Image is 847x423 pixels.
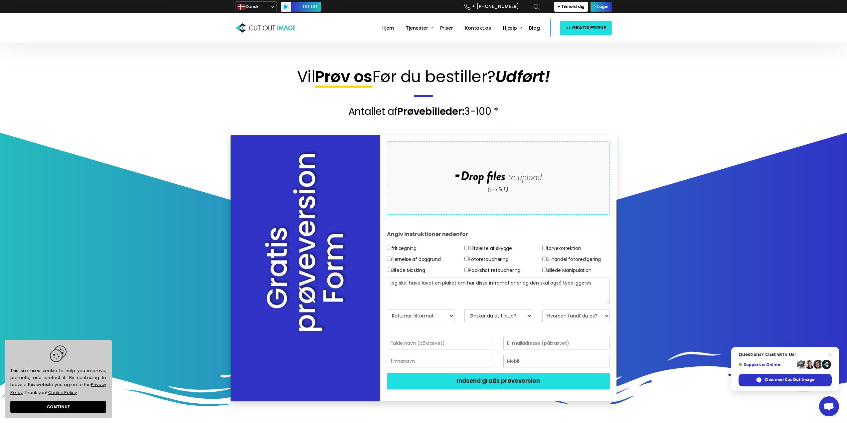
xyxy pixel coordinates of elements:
[348,104,398,118] span: Antallet af
[382,25,394,31] span: Hjem
[387,355,493,367] input: firmanavn
[387,255,441,264] label: Fjernelse af baggrund
[542,244,581,253] label: farvekorrektion
[558,4,585,9] span: + Tilmeld dig
[47,388,78,397] a: learn more about cookies
[5,340,112,418] div: cookieconsent
[387,224,610,244] h4: Angiv instruktioner nedenfor
[440,25,453,31] span: Priser
[380,21,397,36] a: Hjem
[542,268,547,272] input: Billede Manipulation
[542,255,601,264] label: E-handel fotoredigering
[291,2,321,12] span: Time Slider
[566,24,606,32] span: >> GRATIS PRØVE
[462,21,494,36] a: Kontakt os
[465,25,491,31] span: Kontakt os
[464,257,469,261] input: Fotoretouchering
[495,66,550,88] span: Udført!
[281,2,321,12] div: Audio Player
[529,25,540,31] span: Blog
[542,257,547,261] input: E-handel fotoredigering
[739,352,832,357] span: Questions? Chat with Us!
[503,25,517,31] span: Hjælp
[10,345,106,397] span: This site uses cookie to help you improve, promote, and protect it. By continuing to browse this ...
[387,337,493,349] input: Fulde navn (påkrævet)
[10,401,106,413] a: dismiss cookie message
[372,66,495,88] span: Før du bestiller?
[594,4,608,9] span: > Login
[387,246,391,250] input: fritlægning
[500,21,520,36] a: Hjælp
[739,374,832,386] div: Chat med Cut Out Image
[542,266,592,275] label: Billede Manipulation
[315,66,372,88] span: Prøv os
[437,21,456,36] a: Priser
[526,21,542,36] a: Blog
[819,396,839,416] div: Åben chat
[236,22,295,34] img: Cut Out Image: Photo Cut Out Serviceudbyder
[387,373,610,389] button: Indsend gratis prøveversion
[387,244,417,253] label: fritlægning
[464,268,469,272] input: Packshot retouchering
[560,21,612,35] a: >> GRATIS PRØVE
[263,203,347,333] h2: Gratis prøveversion Form
[826,350,834,358] span: Luk chat
[236,1,277,12] a: Dansk
[739,362,794,367] span: Support is Online.
[464,246,469,250] input: Tilføjelse af skygge
[387,268,391,272] input: Billede Masking
[297,66,315,88] span: Vil
[387,257,391,261] input: Fjernelse af baggrund
[464,104,499,118] span: 3-100 *
[764,377,814,383] span: Chat med Cut Out Image
[503,337,610,349] input: E-mailadresse (påkrævet)
[403,21,431,36] a: Tjenester
[591,2,611,12] a: > Login
[542,246,547,250] input: farvekorrektion
[238,3,246,11] img: da
[406,25,428,31] span: Tjenester
[464,1,519,13] a: + [PHONE_NUMBER]
[554,2,588,12] a: + Tilmeld dig
[464,266,521,275] label: Packshot retouchering
[10,381,106,396] a: Privacy Policy
[387,266,425,275] label: Billede Masking
[464,255,508,264] label: Fotoretouchering
[281,2,291,12] button: Play
[503,355,610,367] input: Mobil
[397,104,464,118] span: Prøvebilleder:
[464,244,512,253] label: Tilføjelse af skygge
